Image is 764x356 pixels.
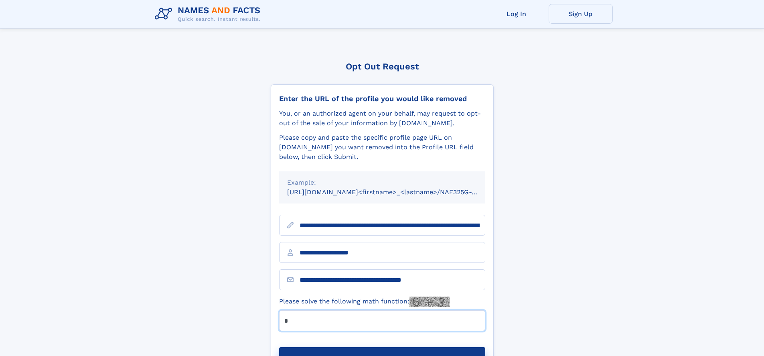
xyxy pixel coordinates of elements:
[271,61,494,71] div: Opt Out Request
[279,94,485,103] div: Enter the URL of the profile you would like removed
[484,4,549,24] a: Log In
[549,4,613,24] a: Sign Up
[279,133,485,162] div: Please copy and paste the specific profile page URL on [DOMAIN_NAME] you want removed into the Pr...
[279,109,485,128] div: You, or an authorized agent on your behalf, may request to opt-out of the sale of your informatio...
[279,297,450,307] label: Please solve the following math function:
[287,188,501,196] small: [URL][DOMAIN_NAME]<firstname>_<lastname>/NAF325G-xxxxxxxx
[287,178,477,187] div: Example:
[152,3,267,25] img: Logo Names and Facts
